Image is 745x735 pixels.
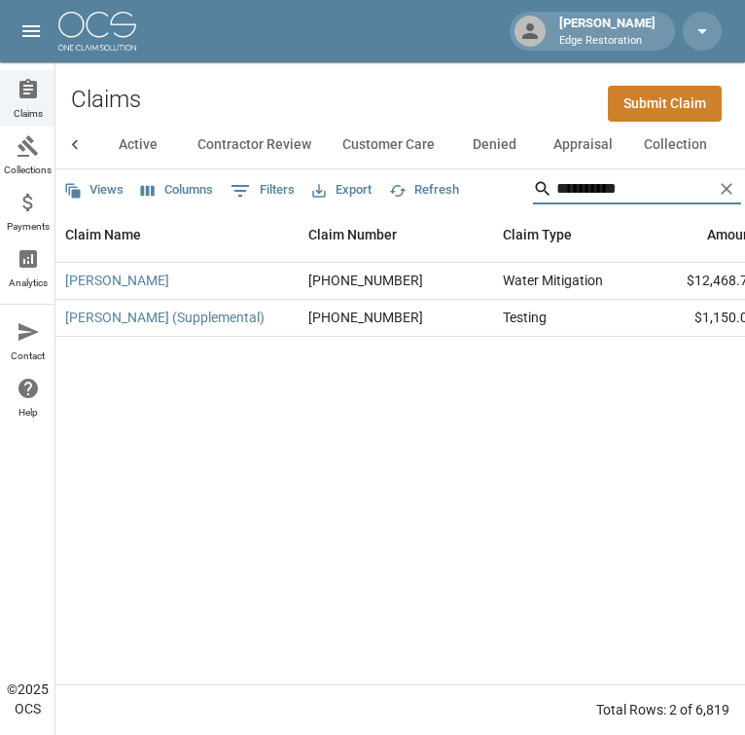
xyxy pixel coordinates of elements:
img: ocs-logo-white-transparent.png [58,12,136,51]
button: Denied [450,122,538,168]
a: Submit Claim [608,86,722,122]
div: Water Mitigation [503,271,603,290]
button: Appraisal [538,122,628,168]
span: Contact [11,351,45,361]
div: Total Rows: 2 of 6,819 [596,700,729,719]
div: 000-01-303177 [308,271,423,290]
div: 000-01-303177 [308,308,423,327]
button: Customer Care [327,122,450,168]
span: Help [18,408,38,418]
button: Collections [628,122,729,168]
button: Export [307,175,376,205]
div: © 2025 OCS [7,680,49,718]
div: Claim Type [493,207,639,262]
span: Collections [4,165,52,175]
div: Claim Number [308,207,397,262]
div: Claim Name [65,207,141,262]
button: Active [94,122,182,168]
span: Claims [14,109,43,119]
button: Views [59,175,128,205]
div: dynamic tabs [94,122,706,168]
a: [PERSON_NAME] [65,271,169,290]
p: Edge Restoration [559,33,656,50]
button: Show filters [226,175,300,206]
button: Clear [712,174,741,203]
div: [PERSON_NAME] [551,14,663,49]
h2: Claims [71,86,141,114]
div: Testing [503,308,547,327]
div: Claim Number [299,207,493,262]
div: Claim Type [503,207,572,262]
span: Payments [7,222,50,232]
button: Contractor Review [182,122,327,168]
span: Analytics [9,278,48,288]
div: Claim Name [55,207,299,262]
div: Search [533,173,741,208]
button: Refresh [384,175,464,205]
a: [PERSON_NAME] (Supplemental) [65,308,265,327]
button: Select columns [136,175,218,205]
button: open drawer [12,12,51,51]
